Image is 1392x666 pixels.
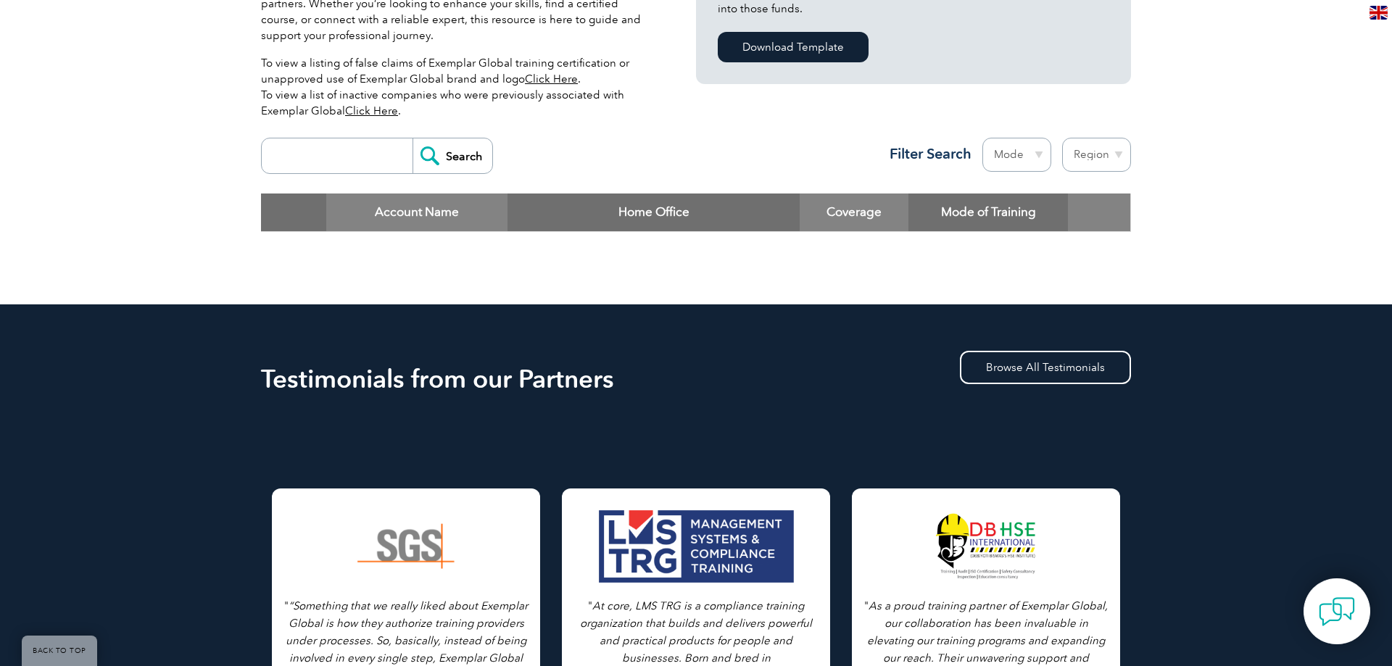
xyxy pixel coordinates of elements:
[326,193,507,231] th: Account Name: activate to sort column descending
[908,193,1068,231] th: Mode of Training: activate to sort column ascending
[413,138,492,173] input: Search
[525,72,578,86] a: Click Here
[718,32,869,62] a: Download Template
[1068,193,1130,231] th: : activate to sort column ascending
[345,104,398,117] a: Click Here
[1319,594,1355,630] img: contact-chat.png
[1370,6,1388,20] img: en
[22,636,97,666] a: BACK TO TOP
[800,193,908,231] th: Coverage: activate to sort column ascending
[261,55,652,119] p: To view a listing of false claims of Exemplar Global training certification or unapproved use of ...
[261,367,1131,391] h2: Testimonials from our Partners
[507,193,800,231] th: Home Office: activate to sort column ascending
[881,145,971,163] h3: Filter Search
[960,351,1131,384] a: Browse All Testimonials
